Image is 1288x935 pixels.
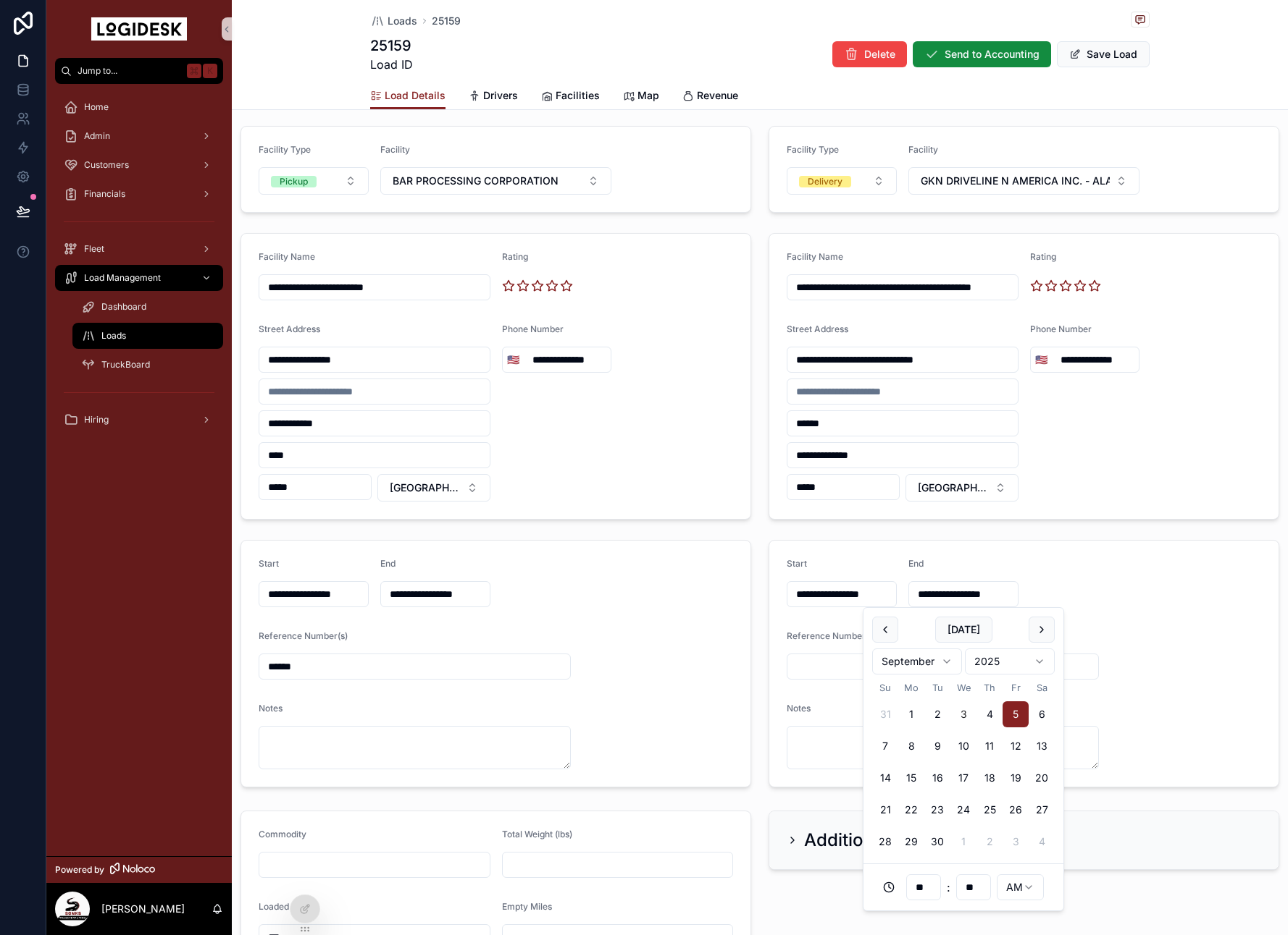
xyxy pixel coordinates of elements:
[280,176,308,187] div: Pickup
[945,47,1040,62] span: Send to Accounting
[977,797,1003,823] button: Thursday, September 25th, 2025
[72,323,223,349] a: Loads
[1035,352,1047,367] span: 🇺🇸
[950,765,977,791] button: Wednesday, September 17th, 2025
[1031,347,1052,373] button: Select Button
[84,414,109,426] span: Hiring
[977,765,1003,791] button: Thursday, September 18th, 2025
[908,558,924,569] span: End
[84,159,129,171] span: Customers
[46,84,232,452] div: scrollable content
[913,41,1051,67] button: Send to Accounting
[55,236,223,262] a: Fleet
[259,630,348,641] span: Reference Number(s)
[908,144,938,155] span: Facility
[908,167,1140,195] button: Select Button
[787,558,807,569] span: Start
[832,41,907,67] button: Delete
[872,797,898,823] button: Sunday, September 21st, 2025
[101,359,150,371] span: TruckBoard
[1003,797,1029,823] button: Friday, September 26th, 2025
[1029,829,1055,855] button: Saturday, October 4th, 2025
[1003,765,1029,791] button: Friday, September 19th, 2025
[787,251,843,262] span: Facility Name
[872,873,1055,902] div: :
[370,56,413,73] span: Load ID
[380,558,396,569] span: End
[950,701,977,727] button: Today, Wednesday, September 3rd, 2025
[1029,765,1055,791] button: Saturday, September 20th, 2025
[872,733,898,759] button: Sunday, September 7th, 2025
[623,82,659,111] a: Map
[1030,251,1056,262] span: Rating
[502,829,572,839] span: Total Weight (lbs)
[864,47,895,62] span: Delete
[84,130,110,142] span: Admin
[950,797,977,823] button: Wednesday, September 24th, 2025
[390,481,461,495] span: [GEOGRAPHIC_DATA]
[898,680,924,695] th: Monday
[259,901,313,912] span: Loaded Miles
[924,701,950,727] button: Tuesday, September 2nd, 2025
[977,733,1003,759] button: Thursday, September 11th, 2025
[918,481,989,495] span: [GEOGRAPHIC_DATA]
[55,58,223,84] button: Jump to...K
[808,176,842,187] div: Delivery
[259,703,283,714] span: Notes
[898,797,924,823] button: Monday, September 22nd, 2025
[924,765,950,791] button: Tuesday, September 16th, 2025
[370,35,413,56] h1: 25159
[898,701,924,727] button: Monday, September 1st, 2025
[921,174,1111,188] span: GKN DRIVELINE N AMERICA INC. - ALAMANCE FACILITY
[682,82,738,111] a: Revenue
[55,181,223,207] a: Financials
[1057,41,1150,67] button: Save Load
[950,733,977,759] button: Wednesday, September 10th, 2025
[55,94,223,120] a: Home
[388,14,417,28] span: Loads
[46,856,232,883] a: Powered by
[84,272,161,284] span: Load Management
[637,88,659,103] span: Map
[72,294,223,320] a: Dashboard
[259,558,279,569] span: Start
[697,88,738,103] span: Revenue
[393,174,559,188] span: BAR PROCESSING CORPORATION
[1003,733,1029,759] button: Friday, September 12th, 2025
[787,167,897,195] button: Select Button
[55,407,223,433] a: Hiring
[432,14,461,28] a: 25159
[84,188,125,200] span: Financials
[924,733,950,759] button: Tuesday, September 9th, 2025
[977,829,1003,855] button: Thursday, October 2nd, 2025
[950,829,977,855] button: Wednesday, October 1st, 2025
[1003,680,1029,695] th: Friday
[898,765,924,791] button: Monday, September 15th, 2025
[502,901,552,912] span: Empty Miles
[1029,701,1055,727] button: Saturday, September 6th, 2025
[1003,829,1029,855] button: Friday, October 3rd, 2025
[377,474,490,502] button: Select Button
[1003,701,1029,727] button: Friday, September 5th, 2025, selected
[259,251,315,262] span: Facility Name
[78,65,181,77] span: Jump to...
[503,347,524,373] button: Select Button
[204,65,216,77] span: K
[787,630,876,641] span: Reference Number(s)
[898,829,924,855] button: Monday, September 29th, 2025
[84,243,104,255] span: Fleet
[787,144,839,155] span: Facility Type
[1029,797,1055,823] button: Saturday, September 27th, 2025
[259,167,369,195] button: Select Button
[804,829,954,852] h2: Additional Stop(s)
[872,701,898,727] button: Sunday, August 31st, 2025
[370,14,417,28] a: Loads
[977,680,1003,695] th: Thursday
[935,617,992,643] button: [DATE]
[1030,323,1092,334] span: Phone Number
[469,82,518,111] a: Drivers
[84,101,109,113] span: Home
[380,167,612,195] button: Select Button
[259,323,320,334] span: Street Address
[259,829,306,839] span: Commodity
